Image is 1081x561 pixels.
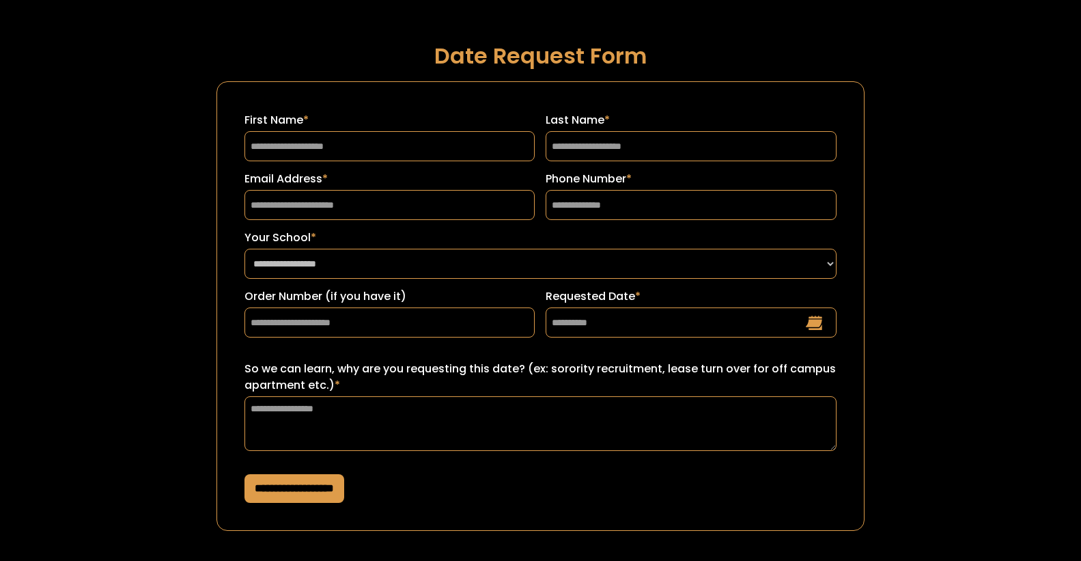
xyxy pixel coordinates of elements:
label: So we can learn, why are you requesting this date? (ex: sorority recruitment, lease turn over for... [244,361,837,394]
label: Requested Date [546,288,837,305]
label: Last Name [546,112,837,128]
label: Your School [244,230,837,246]
label: Order Number (if you have it) [244,288,535,305]
label: Phone Number [546,171,837,187]
label: Email Address [244,171,535,187]
label: First Name [244,112,535,128]
h1: Date Request Form [216,44,865,68]
form: Request a Date Form [216,81,865,531]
